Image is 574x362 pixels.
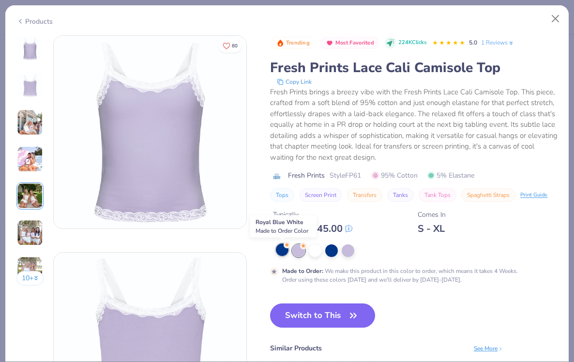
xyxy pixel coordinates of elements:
button: 10+ [16,271,44,286]
span: 224K Clicks [398,39,426,47]
button: Tank Tops [419,188,456,202]
span: 95% Cotton [372,170,418,181]
button: Screen Print [299,188,342,202]
button: Switch to This [270,303,375,328]
div: Royal Blue White [250,215,317,238]
span: 80 [232,44,238,48]
span: Made to Order Color [256,227,308,235]
button: copy to clipboard [274,77,315,87]
img: User generated content [17,256,43,283]
span: Fresh Prints [288,170,325,181]
img: User generated content [17,220,43,246]
img: brand logo [270,172,283,180]
div: We make this product in this color to order, which means it takes 4 Weeks. Order using these colo... [282,267,523,284]
button: Tops [270,188,294,202]
button: Spaghetti Straps [461,188,515,202]
img: Most Favorited sort [326,39,333,47]
div: Typically [273,210,352,220]
div: See More [474,344,503,353]
span: 5% Elastane [427,170,474,181]
button: Like [218,39,242,53]
span: Most Favorited [335,40,374,45]
span: Trending [286,40,310,45]
button: Close [546,10,565,28]
span: Style FP61 [330,170,361,181]
button: Badge Button [271,37,315,49]
button: Badge Button [320,37,379,49]
div: Comes In [418,210,446,220]
img: Back [18,74,42,97]
a: 1 Reviews [481,38,514,47]
span: 5.0 [469,39,477,46]
img: Front [54,35,246,228]
button: Transfers [347,188,382,202]
img: User generated content [17,146,43,172]
img: User generated content [17,183,43,209]
img: Trending sort [276,39,284,47]
button: Tanks [387,188,414,202]
div: Products [16,16,53,27]
div: Print Guide [520,191,547,199]
div: 5.0 Stars [432,35,465,51]
div: Fresh Prints Lace Cali Camisole Top [270,59,558,77]
div: Fresh Prints brings a breezy vibe with the Fresh Prints Lace Cali Camisole Top. This piece, craft... [270,87,558,163]
div: Similar Products [270,343,322,353]
img: Front [18,37,42,60]
strong: Made to Order : [282,267,323,275]
div: S - XL [418,223,446,235]
img: User generated content [17,109,43,136]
